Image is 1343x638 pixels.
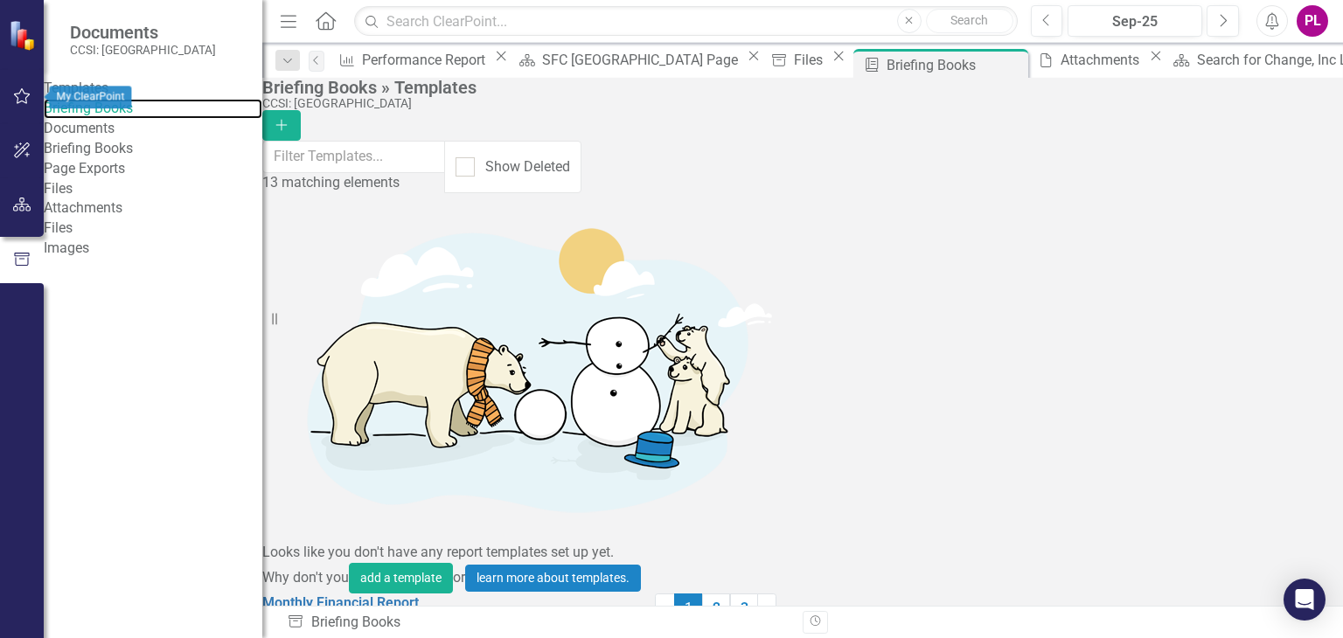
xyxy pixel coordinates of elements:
div: CCSI: [GEOGRAPHIC_DATA] [262,97,1334,110]
button: Sep-25 [1068,5,1202,37]
a: 3 [730,593,758,623]
div: Briefing Books [287,613,790,633]
span: 1 [674,593,702,623]
div: Attachments [1061,49,1145,71]
a: Attachments [1032,49,1145,71]
button: Search [926,9,1013,33]
a: Briefing Books [44,139,262,159]
div: SFC [GEOGRAPHIC_DATA] Page [542,49,743,71]
span: Search [950,13,988,27]
div: Documents [44,119,262,139]
div: Performance Report [362,49,491,71]
a: Monthly Financial Report [262,594,419,611]
input: Filter Templates... [262,141,445,173]
div: Looks like you don't have any report templates set up yet. [262,543,1343,563]
a: Page Exports [44,159,262,179]
small: CCSI: [GEOGRAPHIC_DATA] [70,43,216,57]
a: learn more about templates. [465,565,641,592]
span: ‹ [663,600,667,616]
input: Search ClearPoint... [354,6,1017,37]
a: Images [44,239,262,259]
div: Open Intercom Messenger [1284,579,1326,621]
button: add a template [349,563,453,593]
div: Sep-25 [1074,11,1196,32]
div: Show Deleted [485,157,570,177]
div: My ClearPoint [50,86,132,108]
a: Attachments [44,198,262,218]
div: Files [794,49,828,71]
img: Getting started [262,193,787,543]
a: Files [765,49,828,71]
a: SFC [GEOGRAPHIC_DATA] Page [512,49,742,71]
span: Why don't you [262,569,349,586]
div: 13 matching elements [262,173,445,193]
img: ClearPoint Strategy [9,20,39,51]
div: Templates [44,79,262,99]
div: Files [44,179,262,199]
span: Documents [70,22,216,43]
span: or [453,569,465,586]
span: › [765,600,769,616]
a: Files [44,218,262,239]
a: 2 [702,593,730,623]
div: Briefing Books » Templates [262,78,1334,97]
div: Briefing Books [887,54,1024,76]
a: Briefing Books [44,99,262,119]
a: Performance Report [333,49,491,71]
button: PL [1297,5,1328,37]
